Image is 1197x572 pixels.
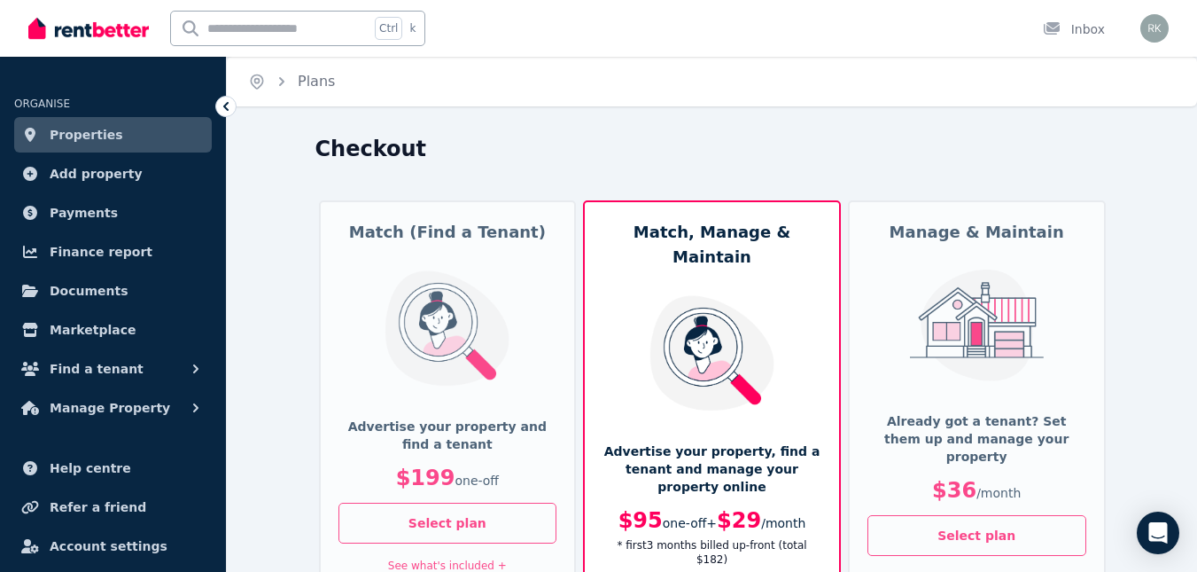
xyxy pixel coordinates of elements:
span: / month [976,486,1021,500]
h5: Match, Manage & Maintain [602,220,821,270]
span: Account settings [50,536,167,557]
a: Plans [298,73,335,90]
p: Already got a tenant? Set them up and manage your property [867,412,1086,466]
span: Properties [50,124,123,145]
a: Properties [14,117,212,153]
span: one-off [455,474,499,488]
span: Add property [50,163,143,184]
span: $36 [932,478,976,503]
button: Find a tenant [14,351,212,387]
button: Manage Property [14,390,212,426]
a: Help centre [14,451,212,486]
button: Select plan [867,515,1086,556]
img: Manage & Maintain [904,270,1050,381]
span: ORGANISE [14,98,70,110]
span: Manage Property [50,397,170,419]
div: Open Intercom Messenger [1137,512,1179,554]
img: Match, Manage & Maintain [639,294,785,411]
span: $95 [618,508,663,533]
div: Inbox [1043,20,1105,38]
nav: Breadcrumb [227,57,356,106]
span: Documents [50,280,128,302]
span: k [409,21,416,35]
a: Refer a friend [14,490,212,525]
span: one-off [663,516,707,530]
span: + [706,516,717,530]
img: Robert Kabacznik [1140,14,1169,43]
p: * first 3 month s billed up-front (total $182 ) [602,538,821,567]
span: Help centre [50,458,131,479]
span: Finance report [50,241,152,262]
a: See what's included + [388,560,507,572]
h5: Match (Find a Tenant) [338,220,557,245]
span: Marketplace [50,319,136,341]
span: Payments [50,202,118,223]
a: Marketplace [14,312,212,348]
a: Account settings [14,529,212,564]
h5: Manage & Maintain [867,220,1086,245]
a: Documents [14,273,212,309]
span: Refer a friend [50,497,146,518]
button: Select plan [338,503,557,544]
span: $29 [717,508,761,533]
img: RentBetter [28,15,149,42]
a: Payments [14,195,212,231]
a: Finance report [14,234,212,270]
span: Ctrl [375,17,402,40]
h1: Checkout [315,135,427,163]
img: Match (Find a Tenant) [374,270,520,387]
span: / month [761,516,805,530]
p: Advertise your property and find a tenant [338,418,557,453]
a: Add property [14,156,212,192]
span: $199 [396,466,455,490]
span: Find a tenant [50,358,144,380]
p: Advertise your property, find a tenant and manage your property online [602,443,821,496]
